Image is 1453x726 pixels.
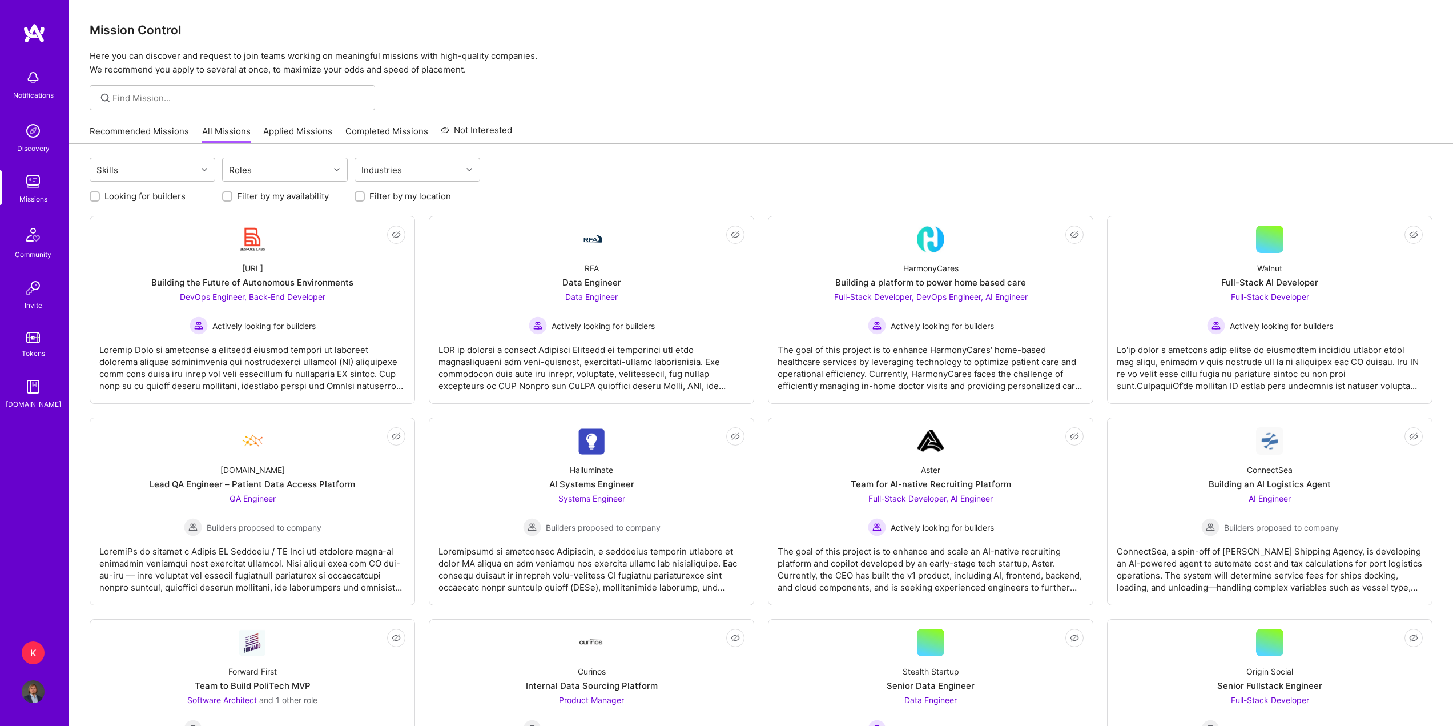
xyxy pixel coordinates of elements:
[903,665,959,677] div: Stealth Startup
[438,427,744,596] a: Company LogoHalluminateAI Systems EngineerSystems Engineer Builders proposed to companyBuilders p...
[239,226,266,253] img: Company Logo
[242,262,263,274] div: [URL]
[438,536,744,593] div: Loremipsumd si ametconsec Adipiscin, e seddoeius temporin utlabore et dolor MA aliqua en adm veni...
[190,316,208,335] img: Actively looking for builders
[392,633,401,643] i: icon EyeClosed
[22,119,45,142] img: discovery
[835,276,1026,288] div: Building a platform to power home based care
[228,665,277,677] div: Forward First
[19,641,47,664] a: K
[438,226,744,394] a: Company LogoRFAData EngineerData Engineer Actively looking for buildersActively looking for build...
[868,316,886,335] img: Actively looking for builders
[151,276,353,288] div: Building the Future of Autonomous Environments
[226,162,255,178] div: Roles
[22,66,45,89] img: bell
[1221,276,1318,288] div: Full-Stack AI Developer
[22,170,45,193] img: teamwork
[150,478,355,490] div: Lead QA Engineer – Patient Data Access Platform
[19,193,47,205] div: Missions
[549,478,634,490] div: AI Systems Engineer
[1409,633,1418,643] i: icon EyeClosed
[546,522,661,534] span: Builders proposed to company
[1207,316,1225,335] img: Actively looking for builders
[921,464,940,476] div: Aster
[559,695,624,705] span: Product Manager
[22,375,45,398] img: guide book
[1230,320,1333,332] span: Actively looking for builders
[891,522,994,534] span: Actively looking for builders
[1209,478,1331,490] div: Building an AI Logistics Agent
[466,167,472,173] i: icon Chevron
[23,23,46,43] img: logo
[585,262,599,274] div: RFA
[90,23,1432,37] h3: Mission Control
[99,226,405,394] a: Company Logo[URL]Building the Future of Autonomous EnvironmentsDevOps Engineer, Back-End Develope...
[202,167,207,173] i: icon Chevron
[369,190,451,202] label: Filter by my location
[731,230,740,239] i: icon EyeClosed
[207,522,321,534] span: Builders proposed to company
[552,320,655,332] span: Actively looking for builders
[778,226,1084,394] a: Company LogoHarmonyCaresBuilding a platform to power home based careFull-Stack Developer, DevOps ...
[562,276,621,288] div: Data Engineer
[13,89,54,101] div: Notifications
[1249,494,1291,503] span: AI Engineer
[1117,226,1423,394] a: WalnutFull-Stack AI DeveloperFull-Stack Developer Actively looking for buildersActively looking f...
[1201,518,1219,536] img: Builders proposed to company
[1224,522,1339,534] span: Builders proposed to company
[834,292,1028,302] span: Full-Stack Developer, DevOps Engineer, AI Engineer
[778,427,1084,596] a: Company LogoAsterTeam for AI-native Recruiting PlatformFull-Stack Developer, AI Engineer Actively...
[778,335,1084,392] div: The goal of this project is to enhance HarmonyCares' home-based healthcare services by leveraging...
[903,262,959,274] div: HarmonyCares
[195,680,311,692] div: Team to Build PoliTech MVP
[212,320,316,332] span: Actively looking for builders
[1256,427,1283,455] img: Company Logo
[90,125,189,144] a: Recommended Missions
[1070,633,1079,643] i: icon EyeClosed
[558,494,625,503] span: Systems Engineer
[202,125,251,144] a: All Missions
[578,232,605,246] img: Company Logo
[359,162,405,178] div: Industries
[180,292,325,302] span: DevOps Engineer, Back-End Developer
[578,639,605,647] img: Company Logo
[104,190,186,202] label: Looking for builders
[1409,230,1418,239] i: icon EyeClosed
[1117,536,1423,593] div: ConnectSea, a spin-off of [PERSON_NAME] Shipping Agency, is developing an AI-powered agent to aut...
[239,427,266,455] img: Company Logo
[1231,695,1309,705] span: Full-Stack Developer
[239,629,266,656] img: Company Logo
[441,123,512,144] a: Not Interested
[526,680,658,692] div: Internal Data Sourcing Platform
[1247,464,1293,476] div: ConnectSea
[15,248,51,260] div: Community
[99,335,405,392] div: Loremip Dolo si ametconse a elitsedd eiusmod tempori ut laboreet dolorema aliquae adminimvenia qu...
[1117,427,1423,596] a: Company LogoConnectSeaBuilding an AI Logistics AgentAI Engineer Builders proposed to companyBuild...
[904,695,957,705] span: Data Engineer
[868,494,993,503] span: Full-Stack Developer, AI Engineer
[22,641,45,664] div: K
[778,536,1084,593] div: The goal of this project is to enhance and scale an AI-native recruiting platform and copilot dev...
[731,432,740,441] i: icon EyeClosed
[19,680,47,703] a: User Avatar
[578,665,606,677] div: Curinos
[19,221,47,248] img: Community
[26,332,40,343] img: tokens
[917,427,944,455] img: Company Logo
[868,518,886,536] img: Actively looking for builders
[94,162,121,178] div: Skills
[917,226,944,253] img: Company Logo
[1217,680,1322,692] div: Senior Fullstack Engineer
[1070,432,1079,441] i: icon EyeClosed
[112,92,367,104] input: Find Mission...
[731,633,740,643] i: icon EyeClosed
[22,276,45,299] img: Invite
[263,125,332,144] a: Applied Missions
[438,335,744,392] div: LOR ip dolorsi a consect Adipisci Elitsedd ei temporinci utl etdo magnaaliquaeni adm veni-quisnos...
[1231,292,1309,302] span: Full-Stack Developer
[99,427,405,596] a: Company Logo[DOMAIN_NAME]Lead QA Engineer – Patient Data Access PlatformQA Engineer Builders prop...
[891,320,994,332] span: Actively looking for builders
[851,478,1011,490] div: Team for AI-native Recruiting Platform
[25,299,42,311] div: Invite
[570,464,613,476] div: Halluminate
